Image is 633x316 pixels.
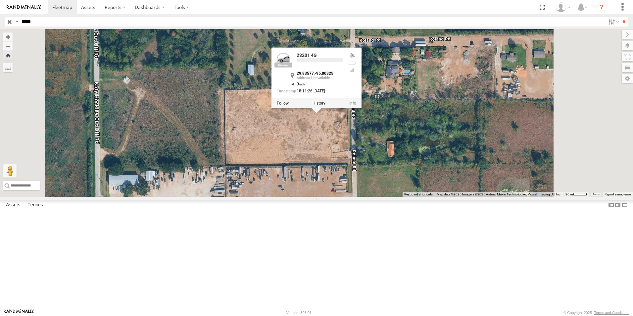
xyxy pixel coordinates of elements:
div: Date/time of location update [277,89,343,94]
img: rand-logo.svg [7,5,41,10]
button: Drag Pegman onto the map to open Street View [3,164,17,178]
button: Keyboard shortcuts [404,192,433,197]
strong: -95.80325 [315,71,333,76]
button: Map Scale: 20 m per 39 pixels [563,192,589,197]
a: Visit our Website [4,309,34,316]
div: © Copyright 2025 - [563,311,629,315]
button: Zoom Home [3,51,13,60]
button: Zoom in [3,32,13,41]
div: , [297,72,343,80]
label: Fences [24,200,46,210]
strong: 29.83577 [297,71,314,76]
div: Valid GPS Fix [348,53,356,58]
label: Realtime tracking of Asset [277,101,289,106]
button: Zoom out [3,41,13,51]
label: Dock Summary Table to the Right [614,200,621,210]
a: Report a map error [605,192,631,196]
a: View Asset Details [349,101,356,106]
span: 20 m [565,192,573,196]
label: View Asset History [313,101,325,106]
div: No battery health information received from this device. [348,60,356,66]
div: Version: 308.01 [286,311,312,315]
a: View Asset Details [277,53,290,66]
a: Terms (opens in new tab) [593,193,600,196]
div: Last Event GSM Signal Strength [348,68,356,73]
label: Dock Summary Table to the Left [608,200,614,210]
div: Puma Singh [554,2,573,12]
i: ? [596,2,607,13]
label: Assets [3,200,24,210]
label: Hide Summary Table [621,200,628,210]
label: Measure [3,63,13,72]
label: Search Filter Options [606,17,620,26]
a: Terms and Conditions [594,311,629,315]
a: 23201 4G [297,53,317,58]
span: 0 [297,82,305,86]
label: Map Settings [622,74,633,83]
span: Map data ©2025 Imagery ©2025 Airbus, Maxar Technologies, Vexcel Imaging US, Inc. [437,192,561,196]
label: Search Query [14,17,19,26]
